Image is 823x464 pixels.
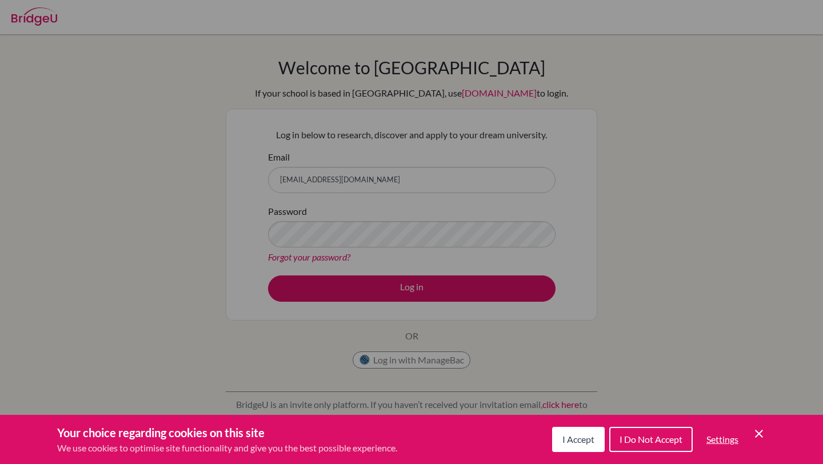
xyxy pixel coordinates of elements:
[620,434,682,445] span: I Do Not Accept
[706,434,738,445] span: Settings
[752,427,766,441] button: Save and close
[57,441,397,455] p: We use cookies to optimise site functionality and give you the best possible experience.
[562,434,594,445] span: I Accept
[57,424,397,441] h3: Your choice regarding cookies on this site
[697,428,748,451] button: Settings
[552,427,605,452] button: I Accept
[609,427,693,452] button: I Do Not Accept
